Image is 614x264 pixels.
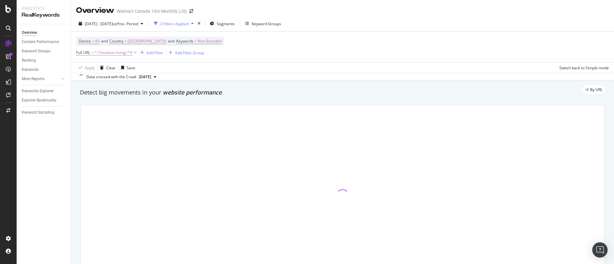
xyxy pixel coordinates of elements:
[146,50,163,56] div: Add Filter
[22,97,56,104] div: Explorer Bookmarks
[22,76,60,82] a: More Reports
[136,73,159,81] button: [DATE]
[22,109,66,116] a: Keyword Sampling
[98,63,116,73] button: Clear
[151,19,196,29] button: 3 Filters Applied
[139,74,151,80] span: 2025 Aug. 15th
[22,66,39,73] div: Keywords
[217,21,235,26] span: Segments
[592,242,608,258] div: Open Intercom Messenger
[22,29,66,36] a: Overview
[22,88,54,94] div: Keywords Explorer
[22,66,66,73] a: Keywords
[189,9,193,13] div: arrow-right-arrow-left
[557,63,609,73] button: Switch back to Simple mode
[119,63,135,73] button: Save
[583,85,605,94] div: legacy label
[22,39,66,45] a: Content Performance
[22,48,50,55] div: Keyword Groups
[85,21,113,26] span: [DATE] - [DATE]
[76,5,114,16] div: Overview
[109,38,123,44] span: Country
[166,49,204,57] button: Add Filter Group
[85,65,95,71] div: Apply
[22,39,59,45] div: Content Performance
[95,37,99,46] span: All
[22,88,66,94] a: Keywords Explorer
[101,38,108,44] span: and
[106,65,116,71] div: Clear
[175,50,204,56] div: Add Filter Group
[590,88,602,92] span: By URL
[22,76,44,82] div: More Reports
[76,19,146,29] button: [DATE] - [DATE]vsPrev. Period
[124,38,127,44] span: =
[559,65,609,71] div: Switch back to Simple mode
[207,19,237,29] button: Segments
[128,37,166,46] span: [GEOGRAPHIC_DATA]
[117,8,187,14] div: Walmart Canada 10m Monthly (JS)
[168,38,175,44] span: and
[22,5,66,11] div: Analytics
[79,38,91,44] span: Device
[22,109,54,116] div: Keyword Sampling
[252,21,281,26] div: Keyword Groups
[138,49,163,57] button: Add Filter
[160,21,189,26] div: 3 Filters Applied
[22,57,36,64] div: Ranking
[243,19,284,29] button: Keyword Groups
[113,21,138,26] span: vs Prev. Period
[91,50,93,55] span: =
[22,11,66,19] div: RealKeywords
[196,20,202,27] div: times
[94,48,132,57] span: ^.*/outdoor-living/.*$
[22,97,66,104] a: Explorer Bookmarks
[22,29,37,36] div: Overview
[22,57,66,64] a: Ranking
[76,63,95,73] button: Apply
[127,65,135,71] div: Save
[76,50,90,55] span: Full URL
[86,74,136,80] div: Data crossed with the Crawl
[22,48,66,55] a: Keyword Groups
[92,38,94,44] span: =
[198,37,222,46] span: Non-Branded
[176,38,193,44] span: Keywords
[194,38,197,44] span: =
